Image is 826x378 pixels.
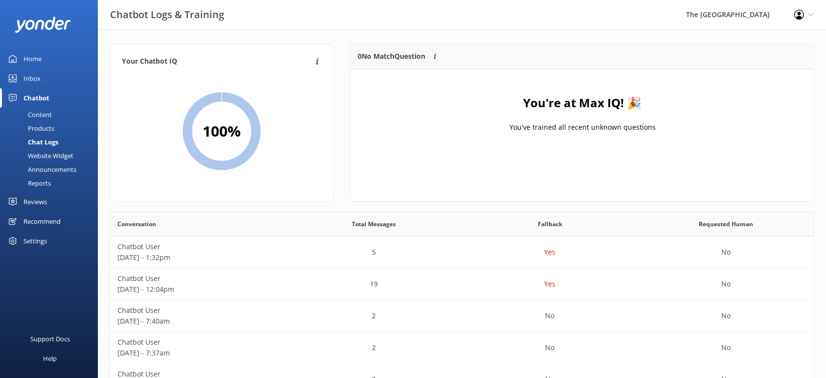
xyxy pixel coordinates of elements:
h3: Chatbot Logs & Training [110,7,224,23]
p: No [545,342,554,353]
p: [DATE] - 1:32pm [117,252,279,263]
p: 5 [372,247,376,258]
p: Chatbot User [117,337,279,348]
p: 0 No Match Question [358,51,425,62]
p: Chatbot User [117,241,279,252]
p: [DATE] - 7:40am [117,316,279,327]
div: row [110,236,814,268]
div: Home [23,49,42,69]
h2: 100 % [203,119,241,143]
div: Reviews [23,192,47,212]
div: row [110,332,814,364]
p: [DATE] - 7:37am [117,348,279,358]
div: Content [6,108,52,121]
div: Help [43,349,57,368]
div: Recommend [23,212,61,231]
div: Products [6,121,54,135]
p: Chatbot User [117,305,279,316]
h4: You're at Max IQ! 🎉 [523,94,642,112]
p: No [721,247,731,258]
div: Announcements [6,163,76,176]
p: No [721,279,731,289]
a: Announcements [6,163,98,176]
div: Chatbot [23,88,49,108]
p: Yes [544,247,555,258]
p: [DATE] - 12:04pm [117,284,279,295]
span: Fallback [538,219,562,229]
a: Website Widget [6,149,98,163]
div: Chat Logs [6,135,58,149]
p: You've trained all recent unknown questions [509,122,655,133]
a: Chat Logs [6,135,98,149]
a: Products [6,121,98,135]
p: 2 [372,342,376,353]
a: Reports [6,176,98,190]
p: 19 [370,279,378,289]
h4: Your Chatbot IQ [122,56,313,67]
span: Total Messages [352,219,396,229]
span: Conversation [117,219,156,229]
a: Content [6,108,98,121]
p: No [545,310,554,321]
div: Settings [23,231,47,251]
div: row [110,300,814,332]
div: Website Widget [6,149,73,163]
div: grid [350,69,814,167]
p: 2 [372,310,376,321]
div: row [110,268,814,300]
p: No [721,310,731,321]
div: Inbox [23,69,41,88]
p: Yes [544,279,555,289]
p: No [721,342,731,353]
div: Support Docs [30,329,70,349]
img: yonder-white-logo.png [15,17,71,33]
span: Requested Human [699,219,753,229]
p: Chatbot User [117,273,279,284]
div: Reports [6,176,51,190]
